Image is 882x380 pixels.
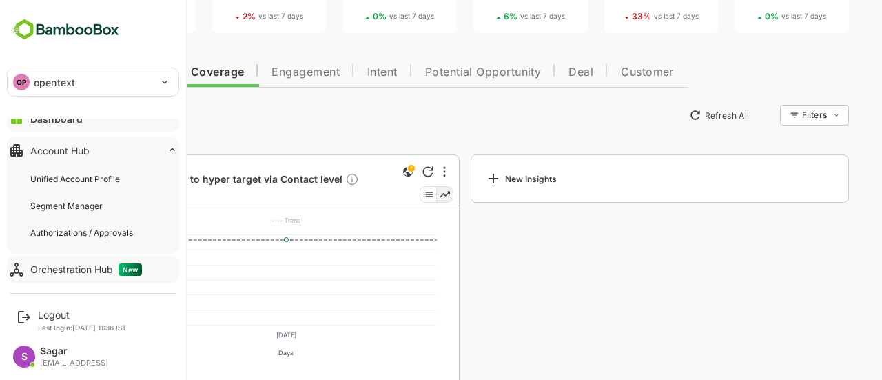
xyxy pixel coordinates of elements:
div: Segment Manager [30,200,105,212]
div: Account Hub [30,145,90,157]
button: Orchestration HubNew [7,256,179,283]
span: vs last 7 days [210,11,255,21]
div: Authorizations / Approvals [30,227,136,239]
span: vs last 7 days [606,11,650,21]
span: vs last 7 days [733,11,778,21]
button: New Insights [33,103,134,128]
span: vs last 7 days [80,11,125,21]
div: [EMAIL_ADDRESS] [40,359,108,368]
button: Refresh All [635,104,707,126]
div: 33 % [584,11,650,21]
span: Deal [520,67,545,78]
p: Last login: [DATE] 11:36 IST [38,323,127,332]
text: Days [231,349,246,357]
span: vs last 7 days [472,11,517,21]
div: Filters [752,103,801,128]
div: 0 % [325,11,386,21]
text: 1.2K [65,231,77,239]
div: Logout [38,309,127,321]
text: 600 [65,276,77,283]
div: 0 % [63,11,125,21]
text: 0 [73,321,77,328]
p: opentext [34,75,75,90]
span: New [119,263,142,276]
text: No of contacts [47,259,54,301]
div: Description not present [297,172,311,188]
img: BambooboxFullLogoMark.5f36c76dfaba33ec1ec1367b70bb1252.svg [7,17,123,43]
span: Potential Opportunity [377,67,493,78]
text: [DATE] [228,331,248,339]
span: vs last 7 days [341,11,386,21]
div: Orchestration Hub [30,263,142,276]
text: 400 [65,291,77,299]
div: OP [13,74,30,90]
span: Intent [319,67,349,78]
span: 1138 Contacts to hyper target via Contact level [73,172,311,188]
div: More [395,166,398,177]
a: 1138 Contacts to hyper target via Contact levelDescription not present [73,172,316,188]
div: Unified Account Profile [30,173,123,185]
div: 0 % [717,11,778,21]
div: Sagar [40,346,108,357]
button: Account Hub [7,137,179,164]
span: Engagement [223,67,291,78]
div: OPopentext [8,68,178,96]
text: 1K [70,246,77,253]
text: 800 [65,261,77,268]
div: 2 % [194,11,255,21]
div: 6 % [455,11,517,21]
text: ---- Trend [223,217,253,224]
a: New Insights [422,154,801,203]
div: New Insights [437,170,509,187]
div: This is a global insight. Segment selection is not applicable for this view [351,163,368,182]
div: Dashboard [30,113,83,125]
text: 200 [65,306,77,313]
span: Customer [573,67,626,78]
span: Data Quality and Coverage [47,67,196,78]
button: Dashboard [7,105,179,132]
div: Refresh [374,166,385,177]
div: Filters [754,110,779,120]
div: S [13,346,35,368]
